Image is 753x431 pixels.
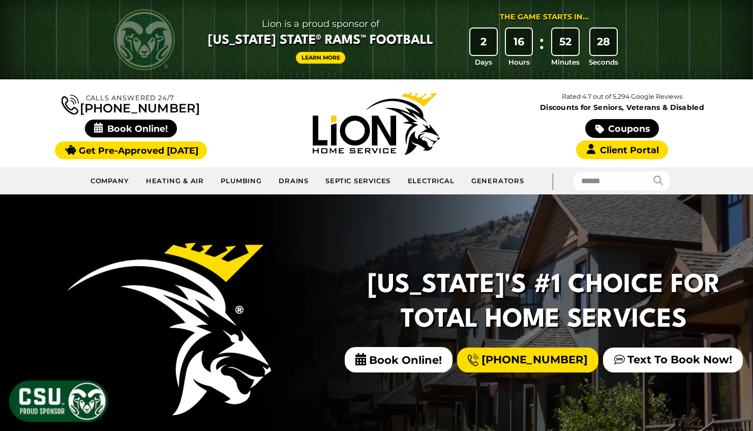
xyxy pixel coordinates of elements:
a: Text To Book Now! [603,348,743,372]
span: Discounts for Seniors, Veterans & Disabled [501,104,743,111]
a: Generators [463,171,532,191]
span: Book Online! [85,120,177,137]
a: Septic Services [317,171,399,191]
a: Heating & Air [138,171,213,191]
div: : [536,28,547,68]
div: 28 [590,28,617,55]
img: CSU Rams logo [114,9,175,70]
span: Days [475,57,492,67]
a: Plumbing [213,171,270,191]
div: | [532,167,573,194]
a: Company [82,171,138,191]
span: Seconds [589,57,618,67]
a: [PHONE_NUMBER] [62,93,200,114]
span: Lion is a proud sponsor of [208,16,433,32]
div: The Game Starts in... [500,12,589,23]
div: 52 [552,28,579,55]
a: Client Portal [576,140,668,159]
span: [US_STATE] State® Rams™ Football [208,32,433,49]
a: [PHONE_NUMBER] [457,348,598,372]
div: 2 [470,28,497,55]
img: Lion Home Service [313,93,440,155]
a: Get Pre-Approved [DATE] [55,141,207,159]
span: Hours [508,57,530,67]
a: Learn More [296,52,346,64]
div: 16 [506,28,532,55]
span: Book Online! [345,347,453,372]
span: Minutes [551,57,580,67]
a: Electrical [399,171,463,191]
a: Coupons [585,119,658,138]
a: Drains [270,171,317,191]
img: CSU Sponsor Badge [8,379,109,423]
p: Rated 4.7 out of 5,294 Google Reviews [499,91,745,102]
h2: [US_STATE]'s #1 Choice For Total Home Services [366,269,722,337]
